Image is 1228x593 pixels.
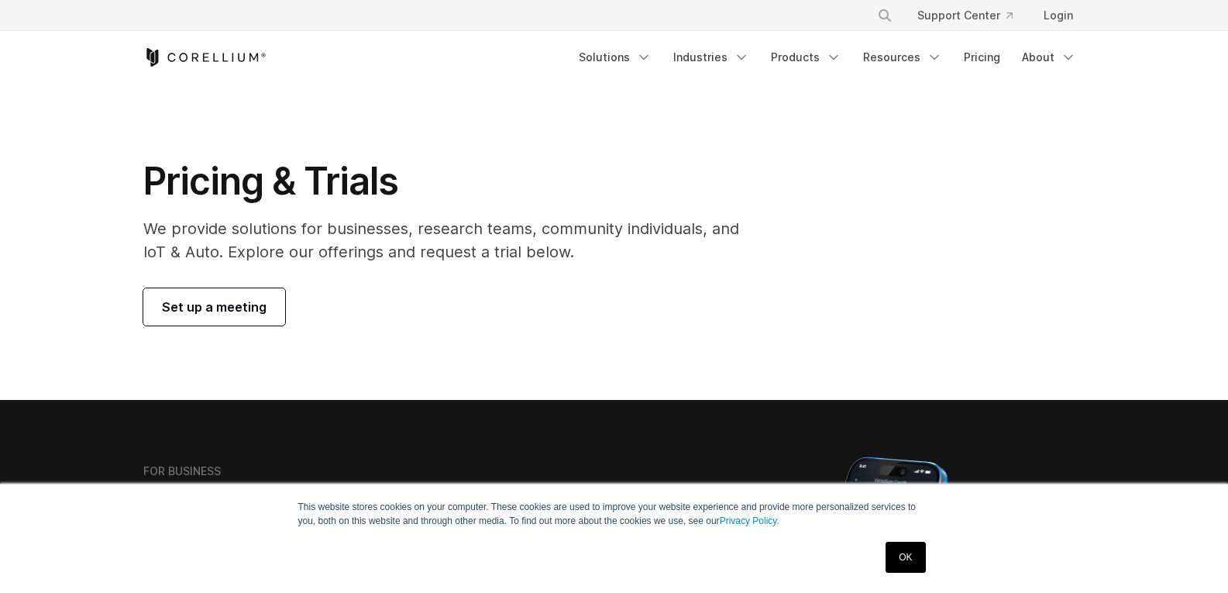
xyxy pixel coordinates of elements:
[762,43,851,71] a: Products
[143,288,285,326] a: Set up a meeting
[664,43,758,71] a: Industries
[858,2,1085,29] div: Navigation Menu
[871,2,899,29] button: Search
[720,515,779,526] a: Privacy Policy.
[1031,2,1085,29] a: Login
[162,298,267,316] span: Set up a meeting
[569,43,661,71] a: Solutions
[143,158,761,205] h1: Pricing & Trials
[886,542,925,573] a: OK
[569,43,1085,71] div: Navigation Menu
[854,43,951,71] a: Resources
[143,464,221,478] h6: FOR BUSINESS
[298,500,930,528] p: This website stores cookies on your computer. These cookies are used to improve your website expe...
[955,43,1010,71] a: Pricing
[1013,43,1085,71] a: About
[143,217,761,264] p: We provide solutions for businesses, research teams, community individuals, and IoT & Auto. Explo...
[905,2,1025,29] a: Support Center
[143,48,267,67] a: Corellium Home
